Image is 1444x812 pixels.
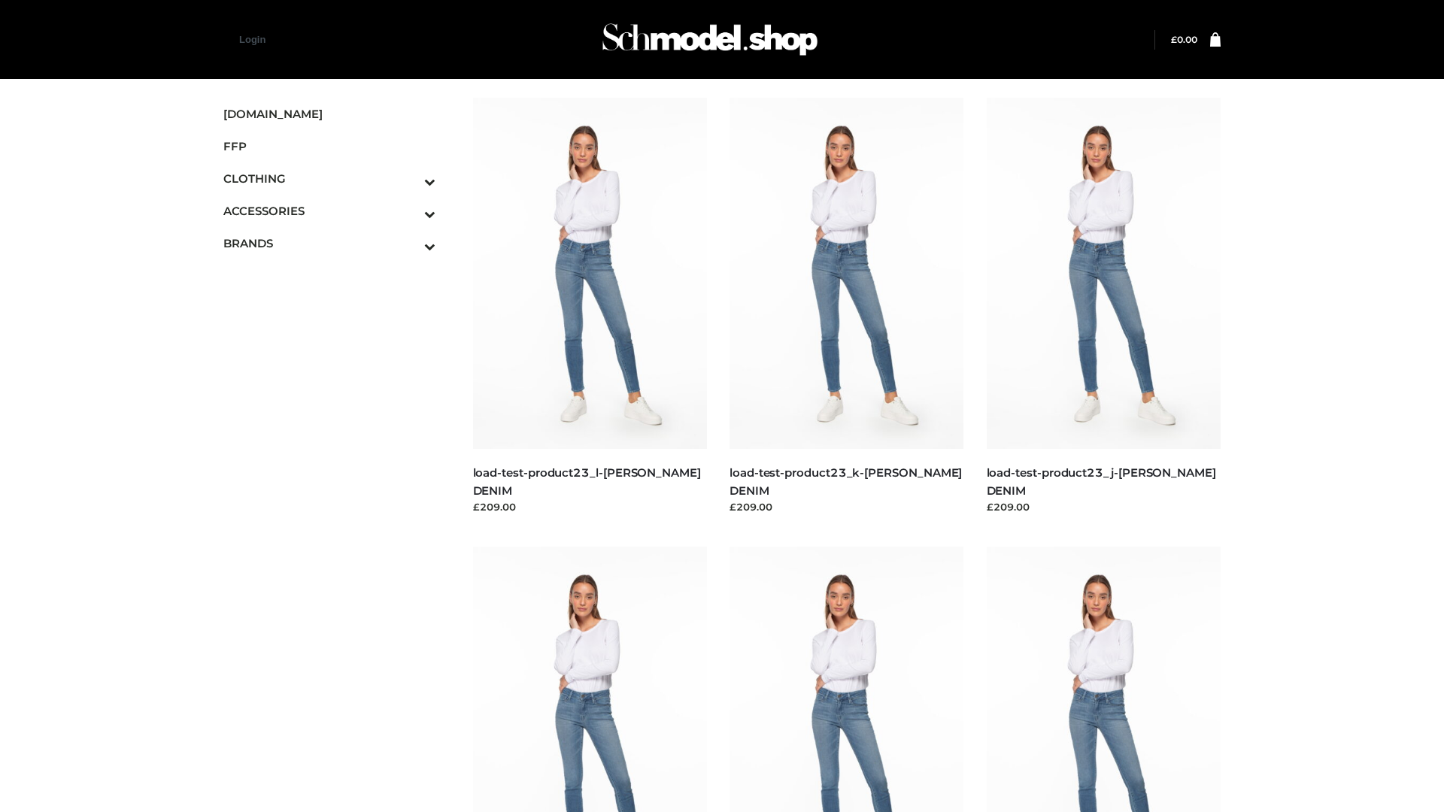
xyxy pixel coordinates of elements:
div: £209.00 [730,499,964,514]
button: Toggle Submenu [383,227,435,259]
span: BRANDS [223,235,435,252]
span: ACCESSORIES [223,202,435,220]
button: Toggle Submenu [383,195,435,227]
a: load-test-product23_j-[PERSON_NAME] DENIM [987,465,1216,497]
span: [DOMAIN_NAME] [223,105,435,123]
a: ACCESSORIESToggle Submenu [223,195,435,227]
a: load-test-product23_l-[PERSON_NAME] DENIM [473,465,701,497]
a: Login [239,34,265,45]
a: BRANDSToggle Submenu [223,227,435,259]
button: Toggle Submenu [383,162,435,195]
a: CLOTHINGToggle Submenu [223,162,435,195]
img: Schmodel Admin 964 [597,10,823,69]
span: FFP [223,138,435,155]
a: [DOMAIN_NAME] [223,98,435,130]
div: £209.00 [473,499,708,514]
a: £0.00 [1171,34,1197,45]
bdi: 0.00 [1171,34,1197,45]
a: FFP [223,130,435,162]
span: £ [1171,34,1177,45]
span: CLOTHING [223,170,435,187]
div: £209.00 [987,499,1221,514]
a: load-test-product23_k-[PERSON_NAME] DENIM [730,465,962,497]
